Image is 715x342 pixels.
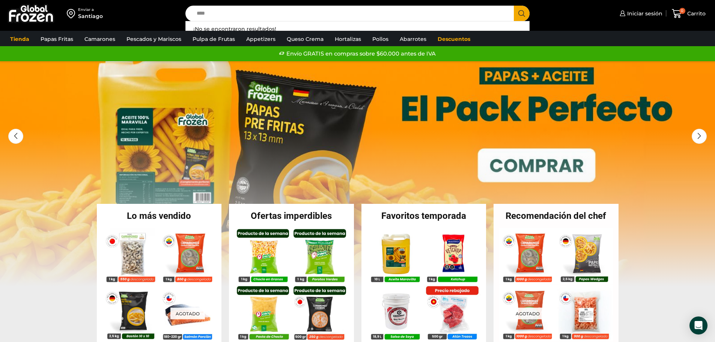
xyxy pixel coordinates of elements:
a: Queso Crema [283,32,327,46]
div: ¡No se encontraron resultados! [186,25,530,33]
p: Agotado [170,308,205,319]
a: Abarrotes [396,32,430,46]
div: Santiago [78,12,103,20]
a: Pescados y Mariscos [123,32,185,46]
div: Previous slide [8,129,23,144]
a: Appetizers [242,32,279,46]
h2: Ofertas imperdibles [229,211,354,220]
a: Pollos [369,32,392,46]
p: Agotado [510,308,545,319]
div: Enviar a [78,7,103,12]
span: 0 [679,8,685,14]
span: Iniciar sesión [625,10,662,17]
h2: Lo más vendido [97,211,222,220]
a: Pulpa de Frutas [189,32,239,46]
a: Hortalizas [331,32,365,46]
h2: Favoritos temporada [361,211,486,220]
span: Carrito [685,10,706,17]
a: Tienda [6,32,33,46]
a: Camarones [81,32,119,46]
a: Descuentos [434,32,474,46]
h2: Recomendación del chef [494,211,619,220]
div: Next slide [692,129,707,144]
button: Search button [514,6,530,21]
a: 0 Carrito [670,5,707,23]
a: Iniciar sesión [618,6,662,21]
img: address-field-icon.svg [67,7,78,20]
div: Open Intercom Messenger [689,316,707,334]
a: Papas Fritas [37,32,77,46]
